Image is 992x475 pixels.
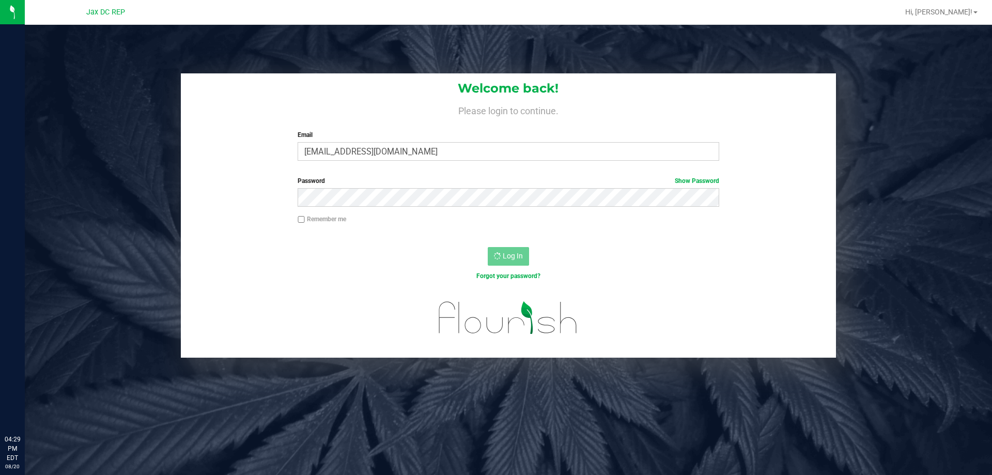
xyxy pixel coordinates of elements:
[5,463,20,470] p: 08/20
[86,8,125,17] span: Jax DC REP
[503,252,523,260] span: Log In
[476,272,540,280] a: Forgot your password?
[5,435,20,463] p: 04:29 PM EDT
[181,103,836,116] h4: Please login to continue.
[298,214,346,224] label: Remember me
[181,82,836,95] h1: Welcome back!
[488,247,529,266] button: Log In
[298,177,325,185] span: Password
[905,8,972,16] span: Hi, [PERSON_NAME]!
[298,216,305,223] input: Remember me
[675,177,719,185] a: Show Password
[298,130,719,140] label: Email
[426,292,590,344] img: flourish_logo.svg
